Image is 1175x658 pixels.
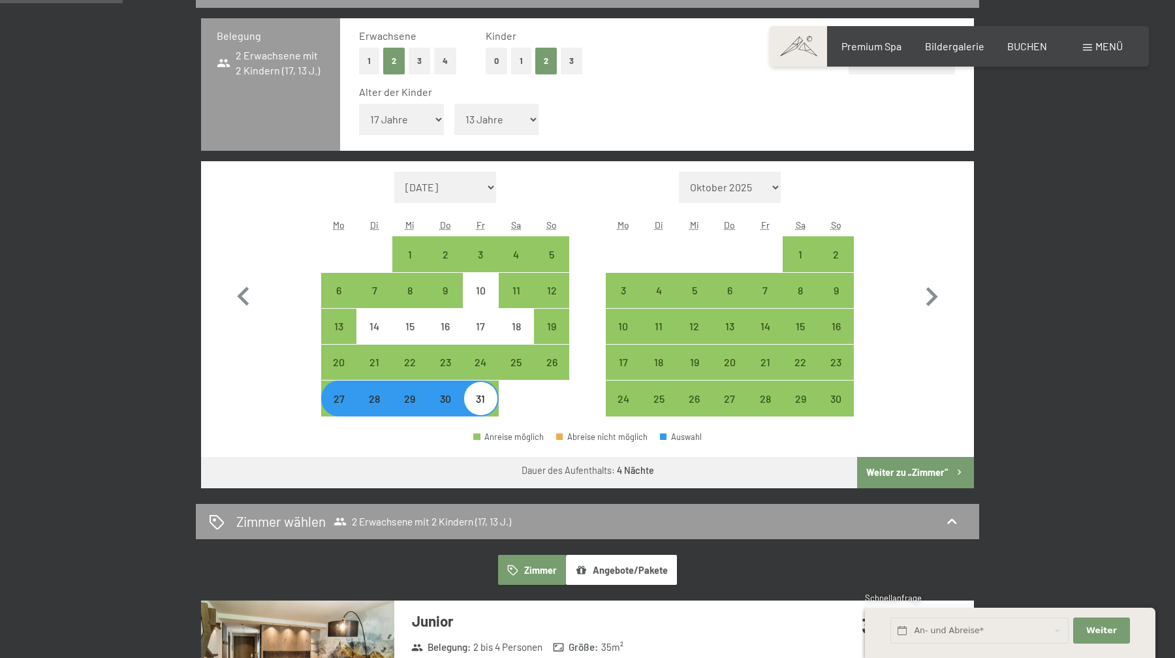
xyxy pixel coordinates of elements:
[463,381,498,416] div: Anreise möglich
[606,381,641,416] div: Mon Nov 24 2025
[534,309,569,344] div: Anreise möglich
[660,433,702,441] div: Auswahl
[429,357,462,390] div: 23
[534,273,569,308] div: Sun Oct 12 2025
[499,309,534,344] div: Sat Oct 18 2025
[641,381,676,416] div: Anreise möglich
[359,48,379,74] button: 1
[819,345,854,380] div: Sun Nov 23 2025
[412,611,800,631] h3: Junior
[356,273,392,308] div: Tue Oct 07 2025
[606,273,641,308] div: Mon Nov 03 2025
[358,285,390,318] div: 7
[428,236,463,272] div: Anreise möglich
[358,357,390,390] div: 21
[499,273,534,308] div: Anreise möglich
[713,285,746,318] div: 6
[321,381,356,416] div: Mon Oct 27 2025
[678,321,710,354] div: 12
[606,381,641,416] div: Anreise möglich
[641,309,676,344] div: Anreise möglich
[607,285,640,318] div: 3
[486,48,507,74] button: 0
[712,309,747,344] div: Thu Nov 13 2025
[321,273,356,308] div: Anreise möglich
[358,321,390,354] div: 14
[783,236,818,272] div: Anreise möglich
[428,236,463,272] div: Thu Oct 02 2025
[464,249,497,282] div: 3
[463,345,498,380] div: Anreise möglich
[473,640,542,654] span: 2 bis 4 Personen
[356,309,392,344] div: Anreise nicht möglich
[641,381,676,416] div: Tue Nov 25 2025
[1095,40,1123,52] span: Menü
[676,381,712,416] div: Anreise möglich
[392,309,428,344] div: Anreise nicht möglich
[819,273,854,308] div: Sun Nov 09 2025
[464,321,497,354] div: 17
[690,219,699,230] abbr: Mittwoch
[321,345,356,380] div: Mon Oct 20 2025
[370,219,379,230] abbr: Dienstag
[641,345,676,380] div: Anreise möglich
[500,357,533,390] div: 25
[641,309,676,344] div: Tue Nov 11 2025
[429,321,462,354] div: 16
[749,357,781,390] div: 21
[392,236,428,272] div: Wed Oct 01 2025
[473,433,544,441] div: Anreise möglich
[747,381,783,416] div: Fri Nov 28 2025
[676,273,712,308] div: Wed Nov 05 2025
[796,219,806,230] abbr: Samstag
[784,249,817,282] div: 1
[642,285,675,318] div: 4
[405,219,415,230] abbr: Mittwoch
[392,381,428,416] div: Anreise möglich
[747,345,783,380] div: Fri Nov 21 2025
[820,357,853,390] div: 23
[783,273,818,308] div: Sat Nov 08 2025
[411,640,471,654] strong: Belegung :
[655,219,663,230] abbr: Dienstag
[676,381,712,416] div: Wed Nov 26 2025
[392,345,428,380] div: Wed Oct 22 2025
[534,236,569,272] div: Sun Oct 05 2025
[392,381,428,416] div: Wed Oct 29 2025
[784,321,817,354] div: 15
[394,285,426,318] div: 8
[641,273,676,308] div: Anreise möglich
[747,309,783,344] div: Anreise möglich
[784,357,817,390] div: 22
[724,219,735,230] abbr: Donnerstag
[1007,40,1047,52] a: BUCHEN
[428,273,463,308] div: Thu Oct 09 2025
[428,273,463,308] div: Anreise möglich
[463,381,498,416] div: Fri Oct 31 2025
[747,381,783,416] div: Anreise möglich
[783,273,818,308] div: Anreise möglich
[359,85,945,99] div: Alter der Kinder
[546,219,557,230] abbr: Sonntag
[676,309,712,344] div: Wed Nov 12 2025
[865,593,922,603] span: Schnellanfrage
[322,321,355,354] div: 13
[217,29,324,43] h3: Belegung
[434,48,456,74] button: 4
[783,381,818,416] div: Anreise möglich
[356,381,392,416] div: Tue Oct 28 2025
[535,48,557,74] button: 2
[925,40,984,52] a: Bildergalerie
[428,381,463,416] div: Thu Oct 30 2025
[676,309,712,344] div: Anreise möglich
[333,219,345,230] abbr: Montag
[566,555,677,585] button: Angebote/Pakete
[606,345,641,380] div: Mon Nov 17 2025
[463,309,498,344] div: Anreise nicht möglich
[499,345,534,380] div: Sat Oct 25 2025
[464,394,497,426] div: 31
[356,309,392,344] div: Tue Oct 14 2025
[428,309,463,344] div: Anreise nicht möglich
[820,394,853,426] div: 30
[429,249,462,282] div: 2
